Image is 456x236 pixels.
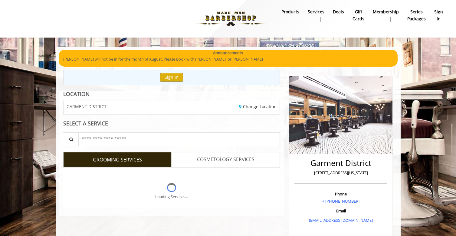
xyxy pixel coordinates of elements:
[63,121,280,126] div: SELECT A SERVICE
[430,8,447,23] a: sign insign in
[63,90,90,98] b: LOCATION
[63,132,79,146] button: Service Search
[67,104,107,109] span: GARMENT DISTRICT
[296,170,386,176] p: [STREET_ADDRESS][US_STATE]
[353,8,364,22] b: gift cards
[308,8,324,15] b: Services
[329,8,348,23] a: DealsDeals
[403,8,430,30] a: Series packagesSeries packages
[407,8,426,22] b: Series packages
[333,8,344,15] b: Deals
[348,8,369,30] a: Gift cardsgift cards
[213,50,243,56] b: Announcements
[189,2,272,35] img: Made Man Barbershop logo
[296,209,386,213] h3: Email
[434,8,443,22] b: sign in
[281,8,299,15] b: products
[373,8,399,15] b: Membership
[309,218,373,223] a: [EMAIL_ADDRESS][DOMAIN_NAME]
[303,8,329,23] a: ServicesServices
[369,8,403,23] a: MembershipMembership
[296,192,386,196] h3: Phone
[63,167,280,208] div: Grooming services
[322,198,359,204] a: + [PHONE_NUMBER]
[93,156,142,164] span: GROOMING SERVICES
[239,104,277,109] a: Change Location
[277,8,303,23] a: Productsproducts
[63,56,393,62] p: [PERSON_NAME] will not be in for the month of August. Please Book with [PERSON_NAME], or [PERSON_...
[296,159,386,168] h2: Garment District
[197,156,254,164] span: COSMETOLOGY SERVICES
[160,73,183,82] button: Sign In
[155,194,188,200] div: Loading Services...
